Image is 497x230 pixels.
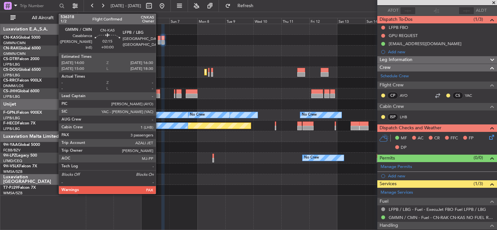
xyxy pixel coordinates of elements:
a: LFPB / LBG - Fuel - ExecuJet FBO Fuel LFPB / LBG [389,207,486,212]
a: 9H-LPZLegacy 500 [3,154,37,158]
div: Sun 14 [365,18,393,24]
span: FP [469,135,474,142]
a: 9H-VSLKFalcon 7X [3,164,37,168]
div: Sat 13 [337,18,365,24]
a: CS-DTRFalcon 2000 [3,57,39,61]
a: LFPB/LBG [3,116,20,121]
a: F-HECDFalcon 7X [3,121,35,125]
span: (1/3) [474,16,483,23]
span: Handling [380,222,398,229]
span: DP [401,145,407,151]
a: WMSA/SZB [3,169,22,174]
a: CN-RAKGlobal 6000 [3,46,41,50]
span: (0/0) [474,154,483,161]
a: AYO [400,93,414,98]
div: No Crew [115,110,130,120]
div: CS [452,92,463,99]
div: Unplanned Maint [GEOGRAPHIC_DATA] ([GEOGRAPHIC_DATA]) [46,46,153,56]
span: CS-RRC [3,79,17,83]
div: Add new [388,173,494,179]
a: LFPB/LBG [3,62,20,67]
span: T7-PJ29 [3,186,18,190]
a: CS-RRCFalcon 900LX [3,79,42,83]
div: Wed 10 [253,18,281,24]
span: FFC [450,135,458,142]
a: GMMN / CMN - Fuel - CN-RAK CN-KAS NO FUEL REQUIRED GMMN / CMN [389,215,494,220]
input: Trip Number [20,1,57,11]
span: 9H-VSLK [3,164,19,168]
span: (1/3) [474,180,483,187]
a: Manage Services [381,189,413,196]
a: GMMN/CMN [3,51,26,56]
div: GPU REQUEST [389,33,418,38]
a: CS-JHHGlobal 6000 [3,89,39,93]
a: F-GPNJFalcon 900EX [3,111,42,115]
a: GMMN/CMN [3,41,26,45]
span: [DATE] - [DATE] [111,3,141,9]
span: Refresh [232,4,259,8]
a: T7-PJ29Falcon 7X [3,186,36,190]
span: ATOT [388,7,398,14]
input: --:-- [400,7,416,15]
span: MF [401,135,407,142]
a: CS-DOUGlobal 6500 [3,68,41,72]
span: Fuel [380,198,388,205]
div: [EMAIL_ADDRESS][DOMAIN_NAME] [389,41,462,46]
div: Tue 9 [225,18,253,24]
div: No Crew [302,110,317,120]
span: Cabin Crew [380,103,404,110]
span: Services [380,180,396,188]
span: 9H-LPZ [3,154,16,158]
span: CS-JHH [3,89,17,93]
a: WMSA/SZB [3,191,22,196]
div: CP [387,92,398,99]
span: F-GPNJ [3,111,17,115]
a: LFPB/LBG [3,94,20,99]
div: Planned Maint [GEOGRAPHIC_DATA] ([GEOGRAPHIC_DATA]) [129,89,232,98]
a: LFPB/LBG [3,126,20,131]
a: YAC [465,93,479,98]
span: ALDT [476,7,487,14]
span: Leg Information [380,56,412,64]
span: Permits [380,155,395,162]
div: ISP [387,113,398,121]
div: No Crew [72,121,87,131]
button: All Aircraft [7,13,71,23]
span: CS-DTR [3,57,17,61]
span: AC [418,135,423,142]
div: Thu 4 [86,18,114,24]
span: Dispatch To-Dos [380,16,412,23]
a: LFPB/LBG [3,73,20,78]
div: Add new [388,49,494,55]
div: No Crew [190,110,205,120]
a: FCBB/BZV [3,148,20,153]
div: Mon 8 [197,18,225,24]
div: Thu 11 [281,18,309,24]
div: [DATE] [79,13,90,19]
div: Fri 12 [309,18,337,24]
span: 9H-YAA [3,143,18,147]
span: CS-DOU [3,68,19,72]
span: CN-KAS [3,36,18,40]
a: Manage Permits [381,164,412,170]
span: CN-RAK [3,46,19,50]
div: Planned Maint [GEOGRAPHIC_DATA] ([GEOGRAPHIC_DATA]) [206,67,309,77]
span: Flight Crew [380,82,404,89]
a: CN-KASGlobal 5000 [3,36,40,40]
a: LHB [400,114,414,120]
a: 9H-YAAGlobal 5000 [3,143,40,147]
span: Crew [380,64,391,71]
span: Dispatch Checks and Weather [380,124,441,132]
a: LFMD/CEQ [3,159,22,163]
div: LFPB FBO [389,25,408,30]
div: No Crew [304,153,319,163]
span: CR [434,135,440,142]
span: F-HECD [3,121,18,125]
a: DNMM/LOS [3,83,23,88]
div: Sat 6 [141,18,169,24]
div: Sun 7 [169,18,197,24]
span: All Aircraft [17,16,69,20]
a: Schedule Crew [381,73,409,80]
div: Fri 5 [114,18,141,24]
button: Refresh [222,1,261,11]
